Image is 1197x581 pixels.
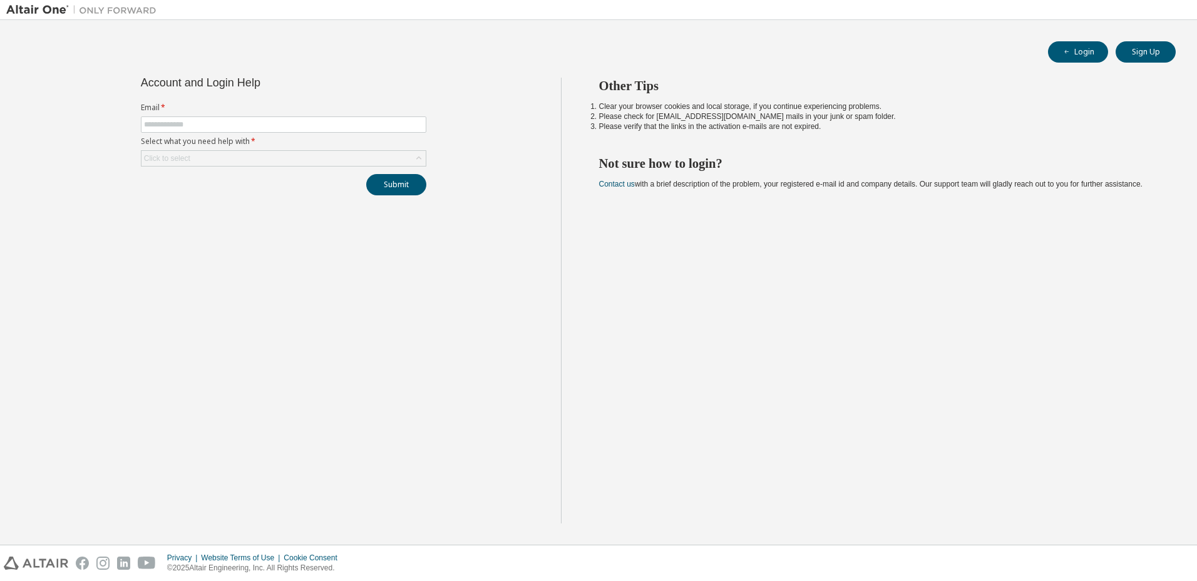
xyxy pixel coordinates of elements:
img: linkedin.svg [117,557,130,570]
div: Website Terms of Use [201,553,284,563]
li: Please check for [EMAIL_ADDRESS][DOMAIN_NAME] mails in your junk or spam folder. [599,111,1154,121]
div: Click to select [141,151,426,166]
h2: Other Tips [599,78,1154,94]
li: Please verify that the links in the activation e-mails are not expired. [599,121,1154,131]
div: Click to select [144,153,190,163]
div: Account and Login Help [141,78,369,88]
img: facebook.svg [76,557,89,570]
h2: Not sure how to login? [599,155,1154,172]
img: instagram.svg [96,557,110,570]
button: Login [1048,41,1108,63]
img: youtube.svg [138,557,156,570]
button: Sign Up [1116,41,1176,63]
li: Clear your browser cookies and local storage, if you continue experiencing problems. [599,101,1154,111]
span: with a brief description of the problem, your registered e-mail id and company details. Our suppo... [599,180,1143,188]
div: Privacy [167,553,201,563]
p: © 2025 Altair Engineering, Inc. All Rights Reserved. [167,563,345,573]
label: Select what you need help with [141,136,426,147]
div: Cookie Consent [284,553,344,563]
button: Submit [366,174,426,195]
img: Altair One [6,4,163,16]
img: altair_logo.svg [4,557,68,570]
label: Email [141,103,426,113]
a: Contact us [599,180,635,188]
